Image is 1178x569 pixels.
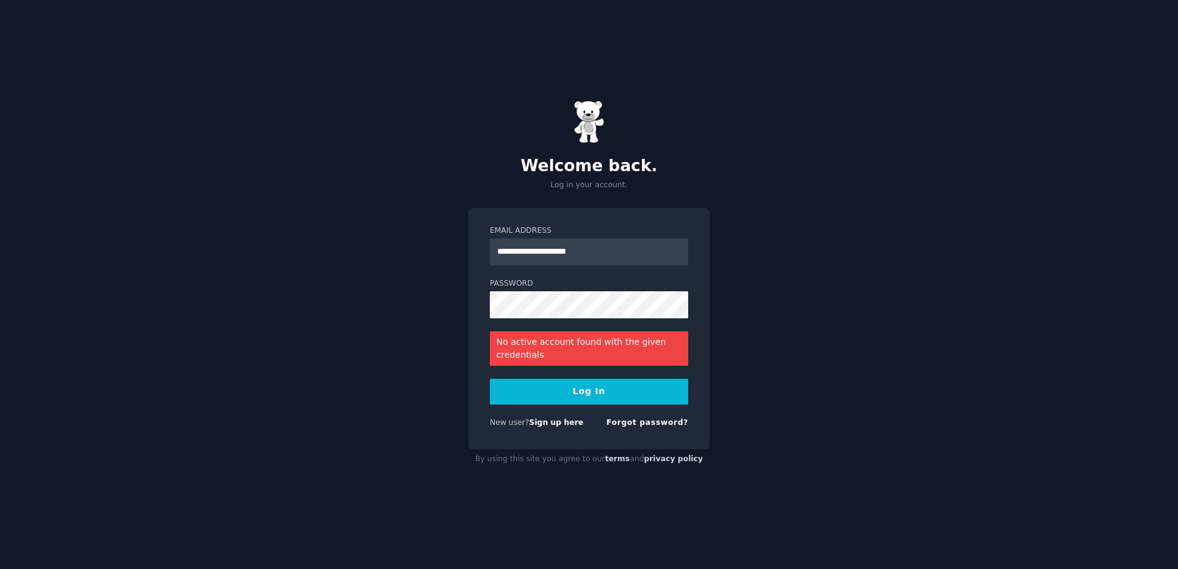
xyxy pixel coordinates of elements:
[468,156,710,176] h2: Welcome back.
[468,450,710,469] div: By using this site you agree to our and
[529,418,583,427] a: Sign up here
[605,454,630,463] a: terms
[490,379,688,405] button: Log In
[490,418,529,427] span: New user?
[644,454,703,463] a: privacy policy
[490,331,688,366] div: No active account found with the given credentials
[490,278,688,289] label: Password
[574,100,604,143] img: Gummy Bear
[606,418,688,427] a: Forgot password?
[468,180,710,191] p: Log in your account.
[490,225,688,236] label: Email Address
